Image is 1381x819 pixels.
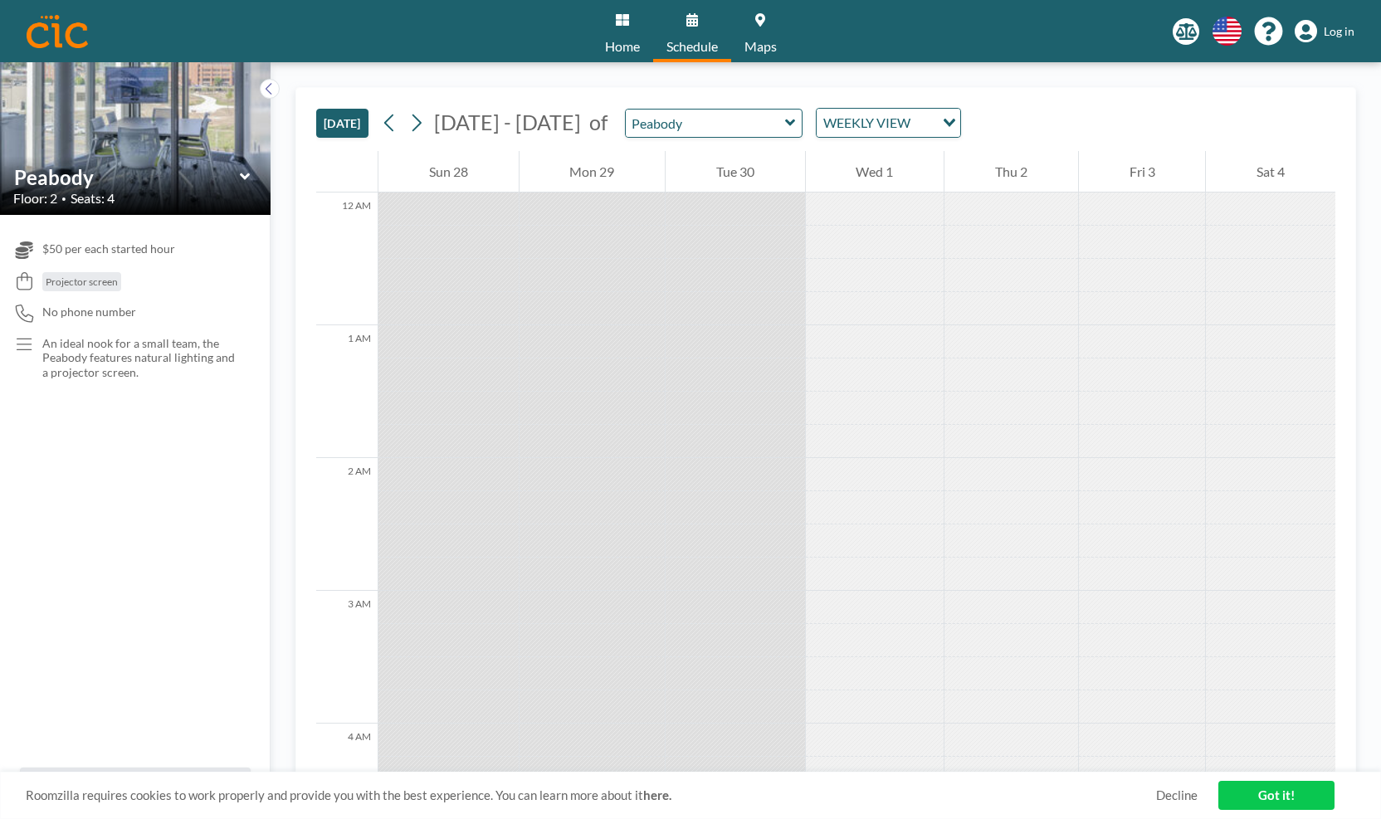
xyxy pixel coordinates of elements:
[316,193,378,325] div: 12 AM
[61,193,66,204] span: •
[820,112,914,134] span: WEEKLY VIEW
[316,109,368,138] button: [DATE]
[13,190,57,207] span: Floor: 2
[1206,151,1335,193] div: Sat 4
[46,275,118,288] span: Projector screen
[915,112,933,134] input: Search for option
[744,40,777,53] span: Maps
[817,109,960,137] div: Search for option
[26,787,1156,803] span: Roomzilla requires cookies to work properly and provide you with the best experience. You can lea...
[520,151,666,193] div: Mon 29
[1156,787,1198,803] a: Decline
[666,40,718,53] span: Schedule
[605,40,640,53] span: Home
[626,110,785,137] input: Peabody
[1295,20,1354,43] a: Log in
[806,151,944,193] div: Wed 1
[14,165,240,189] input: Peabody
[643,787,671,802] a: here.
[42,336,237,380] p: An ideal nook for a small team, the Peabody features natural lighting and a projector screen.
[42,305,136,319] span: No phone number
[944,151,1078,193] div: Thu 2
[71,190,115,207] span: Seats: 4
[27,15,88,48] img: organization-logo
[666,151,805,193] div: Tue 30
[434,110,581,134] span: [DATE] - [DATE]
[1079,151,1206,193] div: Fri 3
[20,768,251,799] button: All resources
[316,458,378,591] div: 2 AM
[378,151,519,193] div: Sun 28
[1324,24,1354,39] span: Log in
[316,591,378,724] div: 3 AM
[316,325,378,458] div: 1 AM
[42,241,175,256] span: $50 per each started hour
[589,110,608,135] span: of
[1218,781,1335,810] a: Got it!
